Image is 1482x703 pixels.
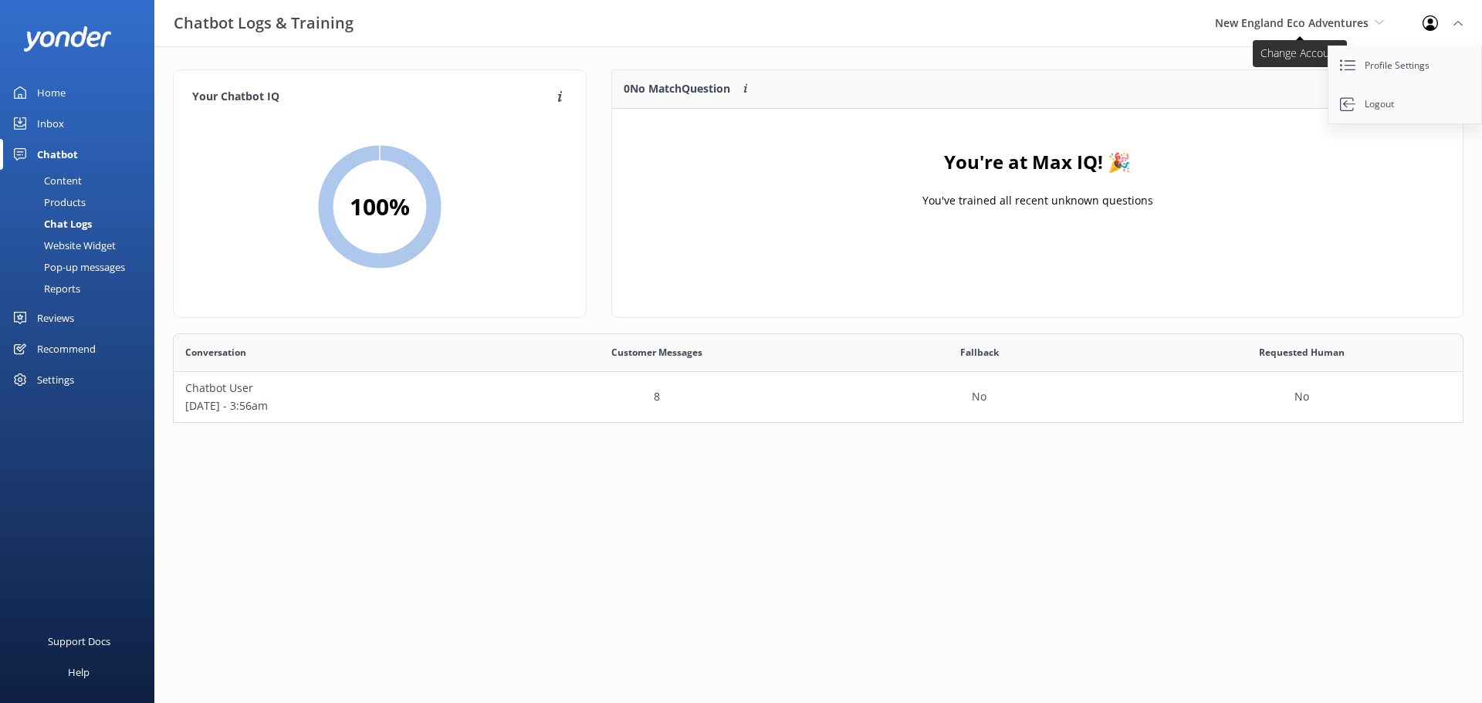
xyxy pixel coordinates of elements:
[37,77,66,108] div: Home
[185,397,485,414] p: [DATE] - 3:56am
[37,108,64,139] div: Inbox
[654,388,660,405] p: 8
[68,657,90,688] div: Help
[173,372,1463,422] div: grid
[37,333,96,364] div: Recommend
[9,278,80,299] div: Reports
[972,388,986,405] p: No
[960,345,999,360] span: Fallback
[9,170,82,191] div: Content
[9,213,92,235] div: Chat Logs
[9,213,154,235] a: Chat Logs
[611,345,702,360] span: Customer Messages
[1294,388,1309,405] p: No
[48,626,110,657] div: Support Docs
[1215,15,1369,30] span: New England Eco Adventures
[9,278,154,299] a: Reports
[9,170,154,191] a: Content
[9,191,86,213] div: Products
[944,147,1131,177] h4: You're at Max IQ! 🎉
[922,192,1152,209] p: You've trained all recent unknown questions
[9,256,125,278] div: Pop-up messages
[174,11,354,35] h3: Chatbot Logs & Training
[192,89,553,106] h4: Your Chatbot IQ
[9,235,116,256] div: Website Widget
[185,345,246,360] span: Conversation
[1259,345,1345,360] span: Requested Human
[624,80,730,97] p: 0 No Match Question
[37,139,78,170] div: Chatbot
[37,364,74,395] div: Settings
[173,372,1463,422] div: row
[23,26,112,52] img: yonder-white-logo.png
[612,109,1463,263] div: grid
[9,256,154,278] a: Pop-up messages
[350,188,410,225] h2: 100 %
[37,302,74,333] div: Reviews
[9,191,154,213] a: Products
[9,235,154,256] a: Website Widget
[185,380,485,397] p: Chatbot User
